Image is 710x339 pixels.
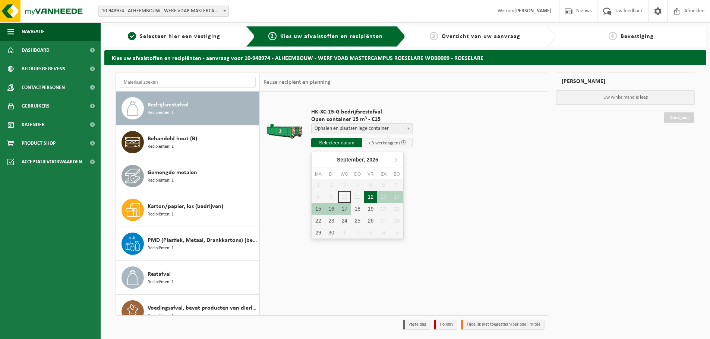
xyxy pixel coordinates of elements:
span: Ophalen en plaatsen lege container [311,123,413,134]
a: 1Selecteer hier een vestiging [108,32,240,41]
div: 3 [364,227,377,239]
button: Restafval Recipiënten: 1 [116,261,259,295]
div: di [325,170,338,178]
span: 4 [609,32,617,40]
button: Behandeld hout (B) Recipiënten: 1 [116,125,259,159]
button: Karton/papier, los (bedrijven) Recipiënten: 1 [116,193,259,227]
div: Keuze recipiënt en planning [260,73,334,92]
span: Recipiënten: 1 [148,177,174,184]
span: Contactpersonen [22,78,65,97]
span: Gemengde metalen [148,168,197,177]
button: PMD (Plastiek, Metaal, Drankkartons) (bedrijven) Recipiënten: 1 [116,227,259,261]
div: 23 [325,215,338,227]
li: Holiday [434,320,457,330]
span: Bedrijfsgegevens [22,60,65,78]
span: Ophalen en plaatsen lege container [312,124,412,134]
div: 19 [364,203,377,215]
div: 17 [338,203,351,215]
span: 10-948974 - ALHEEMBOUW - WERF VDAB MASTERCAMPUS ROESELARE WDB0009 - ROESELARE [98,6,229,17]
div: 22 [312,215,325,227]
input: Selecteer datum [311,138,362,147]
div: do [351,170,364,178]
span: Recipiënten: 1 [148,279,174,286]
span: Behandeld hout (B) [148,134,197,143]
span: Navigatie [22,22,45,41]
span: Gebruikers [22,97,50,115]
span: Recipiënten: 1 [148,313,174,320]
span: PMD (Plastiek, Metaal, Drankkartons) (bedrijven) [148,236,257,245]
span: Bedrijfsrestafval [148,100,189,109]
div: 29 [312,227,325,239]
strong: [PERSON_NAME] [514,8,552,14]
span: Dashboard [22,41,50,60]
p: Uw winkelmand is leeg [556,90,695,105]
a: Doorgaan [664,112,694,123]
span: 10-948974 - ALHEEMBOUW - WERF VDAB MASTERCAMPUS ROESELARE WDB0009 - ROESELARE [99,6,228,16]
i: 2025 [367,157,378,162]
span: Recipiënten: 1 [148,211,174,218]
span: Bevestiging [621,33,654,39]
span: + 3 werkdag(en) [368,141,400,145]
div: 1 [338,227,351,239]
span: Recipiënten: 1 [148,109,174,116]
span: Kies uw afvalstoffen en recipiënten [280,33,383,39]
h2: Kies uw afvalstoffen en recipiënten - aanvraag voor 10-948974 - ALHEEMBOUW - WERF VDAB MASTERCAMP... [104,50,706,65]
div: 18 [351,203,364,215]
div: September, [334,154,381,166]
div: 24 [338,215,351,227]
div: 15 [312,203,325,215]
span: Product Shop [22,134,56,153]
span: Recipiënten: 1 [148,245,174,252]
div: 12 [364,191,377,203]
span: Kalender [22,115,45,134]
div: 26 [364,215,377,227]
span: 3 [430,32,438,40]
span: HK-XC-15-G bedrijfsrestafval [311,108,413,116]
div: ma [312,170,325,178]
span: 1 [128,32,136,40]
button: Voedingsafval, bevat producten van dierlijke oorsprong, onverpakt, categorie 3 Recipiënten: 1 [116,295,259,329]
button: Gemengde metalen Recipiënten: 1 [116,159,259,193]
div: wo [338,170,351,178]
span: Acceptatievoorwaarden [22,153,82,171]
div: 2 [351,227,364,239]
li: Vaste dag [403,320,430,330]
span: Restafval [148,270,171,279]
div: za [377,170,390,178]
span: Karton/papier, los (bedrijven) [148,202,223,211]
li: Tijdelijk niet toegestaan/période limitée [461,320,545,330]
span: 2 [268,32,277,40]
div: vr [364,170,377,178]
span: Selecteer hier een vestiging [140,33,220,39]
span: Recipiënten: 1 [148,143,174,150]
div: 30 [325,227,338,239]
span: Overzicht van uw aanvraag [442,33,520,39]
div: 25 [351,215,364,227]
span: Open container 15 m³ - C15 [311,116,413,123]
div: zo [390,170,403,178]
div: 16 [325,203,338,215]
div: [PERSON_NAME] [556,73,695,90]
span: Voedingsafval, bevat producten van dierlijke oorsprong, onverpakt, categorie 3 [148,304,257,313]
input: Materiaal zoeken [120,77,256,88]
button: Bedrijfsrestafval Recipiënten: 1 [116,92,259,125]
